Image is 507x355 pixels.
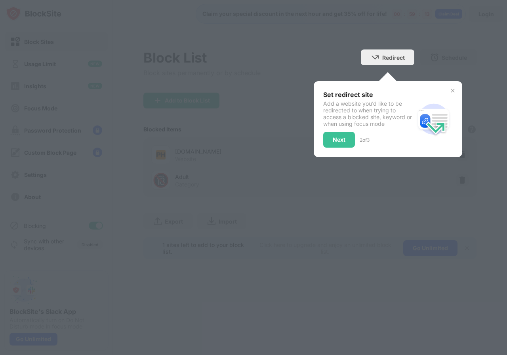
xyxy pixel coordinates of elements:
div: Set redirect site [323,91,415,99]
div: Next [333,137,345,143]
img: redirect.svg [415,100,453,138]
div: Redirect [382,54,405,61]
img: x-button.svg [450,87,456,94]
div: 2 of 3 [360,137,370,143]
div: Add a website you’d like to be redirected to when trying to access a blocked site, keyword or whe... [323,100,415,127]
